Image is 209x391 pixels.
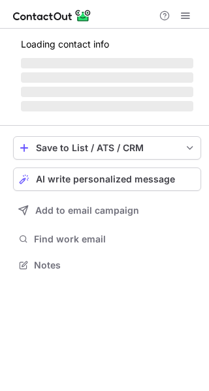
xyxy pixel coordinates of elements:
span: ‌ [21,58,193,68]
div: Save to List / ATS / CRM [36,143,178,153]
button: Add to email campaign [13,199,201,222]
span: AI write personalized message [36,174,175,184]
span: ‌ [21,72,193,83]
span: ‌ [21,101,193,111]
button: Notes [13,256,201,274]
button: save-profile-one-click [13,136,201,160]
span: Find work email [34,233,196,245]
span: ‌ [21,87,193,97]
span: Add to email campaign [35,205,139,216]
button: AI write personalized message [13,167,201,191]
span: Notes [34,259,196,271]
button: Find work email [13,230,201,248]
img: ContactOut v5.3.10 [13,8,91,23]
p: Loading contact info [21,39,193,50]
